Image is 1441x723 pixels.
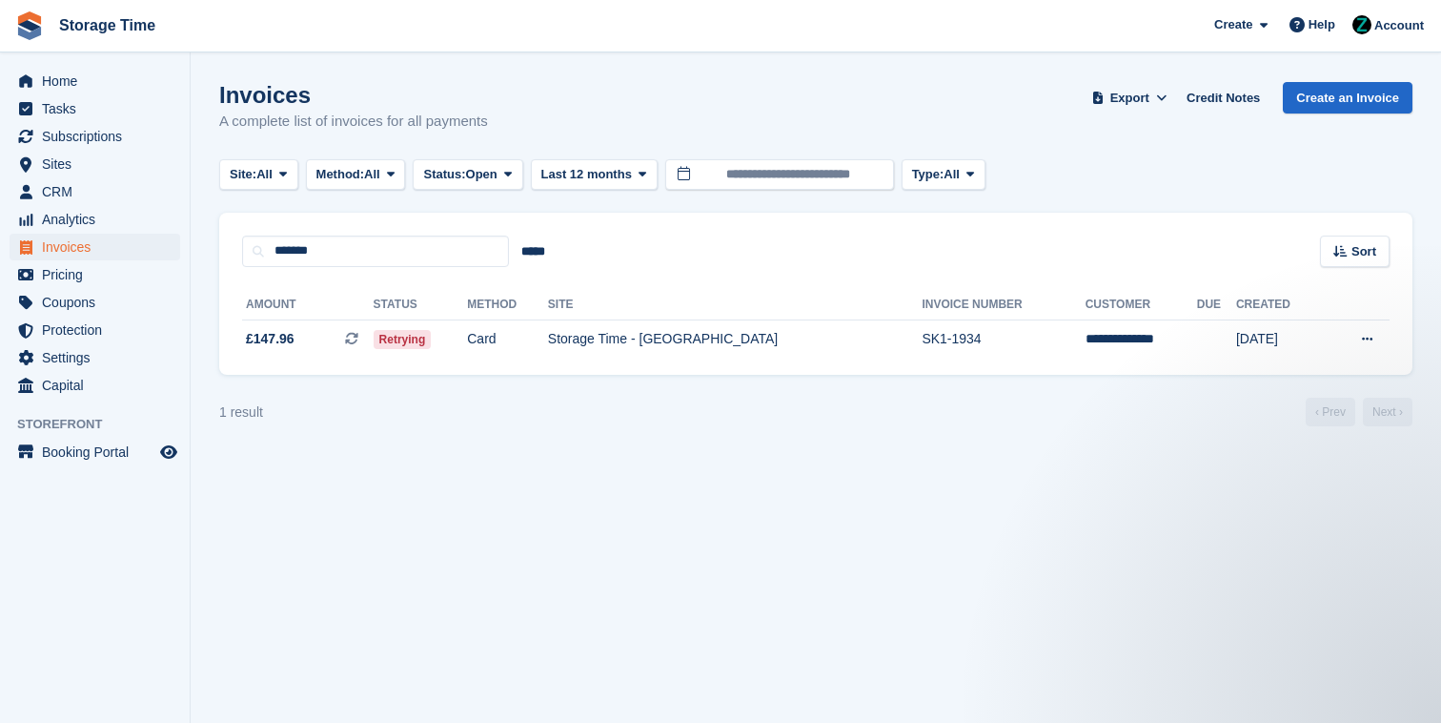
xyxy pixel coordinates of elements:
[15,11,44,40] img: stora-icon-8386f47178a22dfd0bd8f6a31ec36ba5ce8667c1dd55bd0f319d3a0aa187defe.svg
[1351,242,1376,261] span: Sort
[374,290,468,320] th: Status
[10,123,180,150] a: menu
[10,234,180,260] a: menu
[423,165,465,184] span: Status:
[42,234,156,260] span: Invoices
[42,95,156,122] span: Tasks
[1374,16,1424,35] span: Account
[10,439,180,465] a: menu
[1197,290,1236,320] th: Due
[42,261,156,288] span: Pricing
[17,415,190,434] span: Storefront
[413,159,522,191] button: Status: Open
[374,330,432,349] span: Retrying
[10,68,180,94] a: menu
[10,151,180,177] a: menu
[157,441,180,464] a: Preview store
[10,178,180,205] a: menu
[1302,398,1416,426] nav: Page
[944,165,960,184] span: All
[42,439,156,465] span: Booking Portal
[548,320,923,360] td: Storage Time - [GEOGRAPHIC_DATA]
[1236,290,1325,320] th: Created
[1179,82,1268,114] a: Credit Notes
[467,290,548,320] th: Method
[10,372,180,399] a: menu
[531,159,658,191] button: Last 12 months
[42,289,156,316] span: Coupons
[1283,82,1412,114] a: Create an Invoice
[219,111,488,133] p: A complete list of invoices for all payments
[1236,320,1325,360] td: [DATE]
[1214,15,1252,34] span: Create
[51,10,163,41] a: Storage Time
[922,290,1085,320] th: Invoice Number
[306,159,406,191] button: Method: All
[42,68,156,94] span: Home
[219,159,298,191] button: Site: All
[548,290,923,320] th: Site
[1352,15,1371,34] img: Zain Sarwar
[256,165,273,184] span: All
[466,165,497,184] span: Open
[10,206,180,233] a: menu
[10,95,180,122] a: menu
[42,344,156,371] span: Settings
[1306,398,1355,426] a: Previous
[10,261,180,288] a: menu
[42,151,156,177] span: Sites
[1087,82,1171,114] button: Export
[242,290,374,320] th: Amount
[902,159,985,191] button: Type: All
[912,165,944,184] span: Type:
[10,317,180,343] a: menu
[42,206,156,233] span: Analytics
[42,123,156,150] span: Subscriptions
[246,329,294,349] span: £147.96
[219,82,488,108] h1: Invoices
[10,289,180,316] a: menu
[316,165,365,184] span: Method:
[10,344,180,371] a: menu
[922,320,1085,360] td: SK1-1934
[42,372,156,399] span: Capital
[42,178,156,205] span: CRM
[219,403,263,423] div: 1 result
[364,165,380,184] span: All
[1110,89,1149,108] span: Export
[541,165,632,184] span: Last 12 months
[1086,290,1197,320] th: Customer
[467,320,548,360] td: Card
[1363,398,1412,426] a: Next
[42,317,156,343] span: Protection
[1309,15,1335,34] span: Help
[230,165,256,184] span: Site:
